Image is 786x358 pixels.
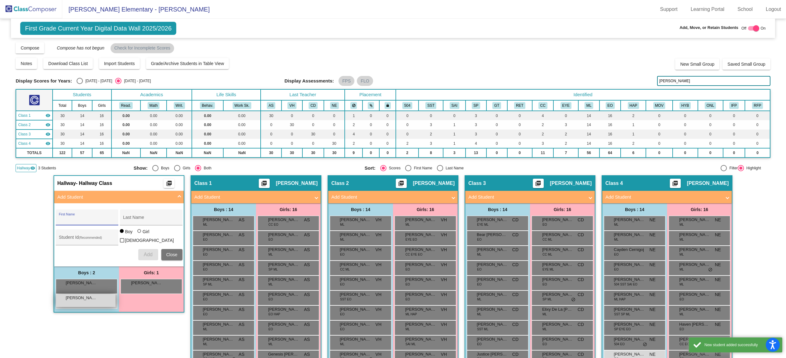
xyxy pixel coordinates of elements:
mat-icon: picture_as_pdf [165,180,173,189]
button: Writ. [174,102,185,109]
mat-icon: visibility [45,122,50,127]
button: EYE [561,102,572,109]
button: HAP [628,102,639,109]
button: IFP [729,102,739,109]
td: 3 [553,120,578,130]
td: 30 [53,120,72,130]
td: 0 [396,130,419,139]
button: Grade/Archive Students in Table View [146,58,229,69]
mat-icon: visibility [45,141,50,146]
td: 4 [466,139,486,148]
td: 0 [673,130,698,139]
span: Compose [21,45,39,50]
td: 0 [745,120,770,130]
td: 16 [599,120,621,130]
button: AS [267,102,276,109]
div: Filter [727,165,738,171]
mat-chip: Check for Incomplete Scores [111,43,174,53]
button: Print Students Details [396,179,407,188]
td: 57 [72,148,92,158]
th: Wears Eyeglasses [553,100,578,111]
td: 0 [379,130,396,139]
td: 13 [466,148,486,158]
th: Students [53,89,111,100]
a: Learning Portal [686,4,730,14]
td: 0.00 [140,120,167,130]
td: 3 [419,120,443,130]
td: 0 [553,111,578,120]
td: 7 [553,148,578,158]
td: 0 [723,120,745,130]
td: 65 [92,148,111,158]
mat-panel-title: Add Student [57,194,173,201]
td: 4 [532,111,554,120]
button: SAI [450,102,459,109]
td: NaN [167,148,192,158]
td: 0 [379,139,396,148]
mat-expansion-panel-header: Add Student [54,191,184,203]
td: 3 [466,120,486,130]
td: Claudia DiVito - No Class Name [16,130,52,139]
th: Last Teacher [261,89,345,100]
button: Math [148,102,159,109]
td: 0 [324,130,345,139]
input: Last Name [123,217,179,222]
th: Online [698,100,723,111]
mat-chip: FLO [357,76,373,86]
td: 14 [72,139,92,148]
div: Last Name [443,165,464,171]
td: 2 [553,130,578,139]
span: Class 4 [18,141,31,146]
th: Speech [466,100,486,111]
button: ONL [705,102,716,109]
td: 0 [698,111,723,120]
td: 0 [396,111,419,120]
td: 0.00 [140,130,167,139]
td: 0 [486,139,508,148]
span: Display Assessments: [285,78,334,84]
button: New Small Group [675,59,719,70]
span: Compose has not begun [50,45,104,50]
td: Viridiana Hernandez - No Class Name [16,120,52,130]
mat-expansion-panel-header: Add Student [465,191,595,203]
td: 0 [324,111,345,120]
td: 0 [646,120,672,130]
span: [PERSON_NAME] Elementary - [PERSON_NAME] [62,4,210,14]
button: Compose [16,42,44,54]
span: On [761,26,766,31]
td: 1 [443,120,466,130]
mat-expansion-panel-header: Add Student [191,191,321,203]
button: Notes [16,58,37,69]
td: 0 [443,111,466,120]
td: 14 [578,130,599,139]
td: 0 [379,120,396,130]
span: Show: [134,165,148,171]
td: 0.00 [223,111,261,120]
div: Girls [180,165,191,171]
td: 0.00 [192,111,223,120]
td: 2 [621,111,646,120]
button: EO [606,102,615,109]
button: CC [538,102,547,109]
td: NaN [111,148,140,158]
mat-icon: picture_as_pdf [397,180,405,189]
div: First Name [411,165,432,171]
th: Claudia DiVito [302,100,324,111]
td: 30 [53,139,72,148]
td: 0 [486,130,508,139]
td: 0 [302,111,324,120]
td: 30 [53,130,72,139]
td: 0.00 [111,130,140,139]
td: NaN [192,148,223,158]
button: Import Students [99,58,140,69]
span: Grade/Archive Students in Table View [151,61,224,66]
th: Gifted and Talented [486,100,508,111]
td: 1 [443,139,466,148]
span: First Grade Current Year Digital Data Wall 2025/2026 [20,22,176,35]
td: 11 [532,148,554,158]
td: TOTALS [16,148,52,158]
td: 0 [324,120,345,130]
div: [DATE] - [DATE] [121,78,151,84]
td: 0.00 [140,139,167,148]
th: Retained [507,100,532,111]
